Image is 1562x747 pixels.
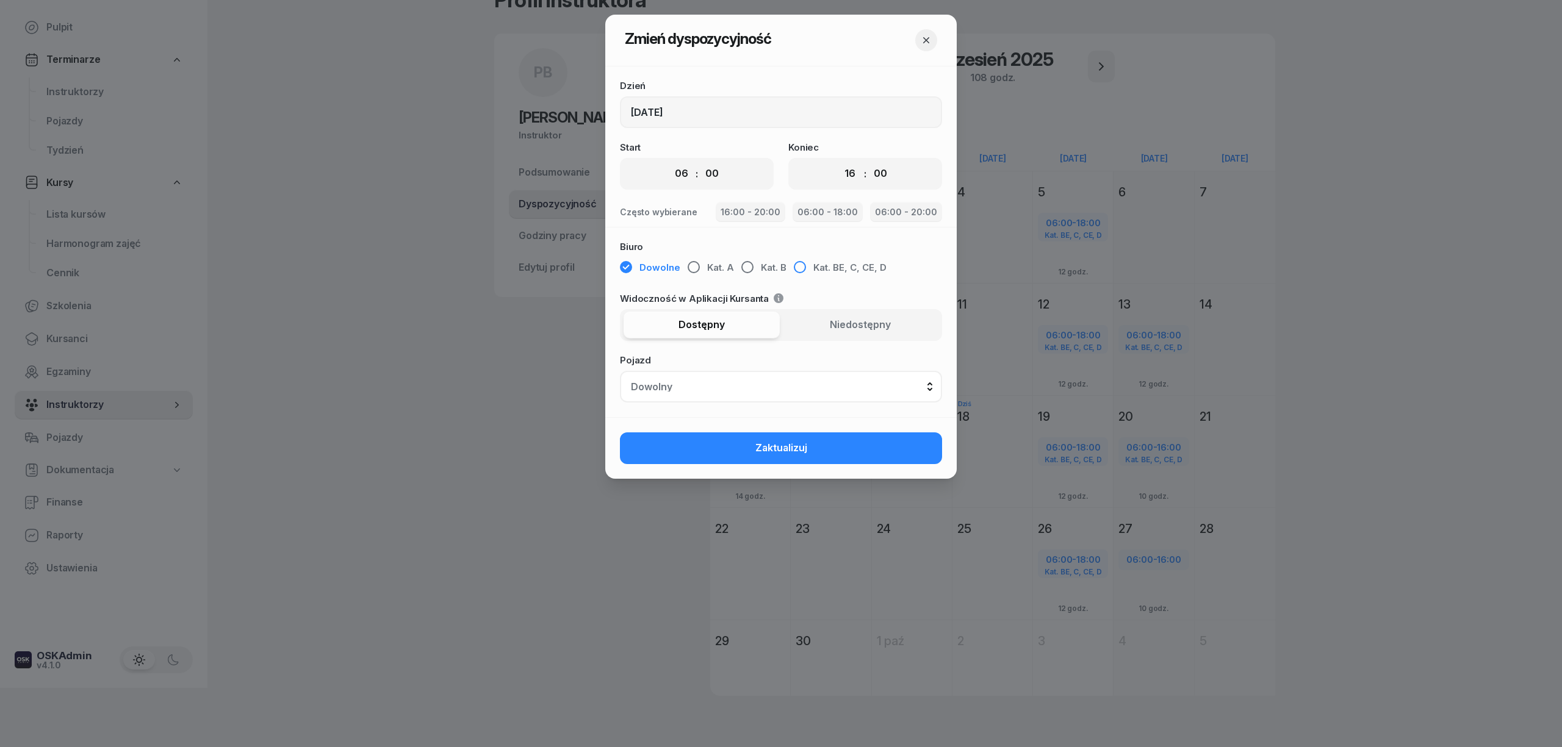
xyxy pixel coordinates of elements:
button: Dowolny [620,371,942,402]
span: Niedostępny [830,317,891,333]
div: : [696,166,698,181]
div: Dowolny [631,382,672,391]
span: Kat. A [707,260,734,276]
button: 16:00 - 20:00 [716,202,785,222]
button: Dostępny [624,312,780,338]
span: Zaktualizuj [755,440,807,456]
label: Widoczność w Aplikacji Kursanta [620,294,942,303]
div: : [864,166,866,181]
button: Dowolne [620,257,680,279]
span: Kat. B [761,260,786,276]
span: Kat. BE, C, CE, D [813,260,887,276]
span: Dostępny [678,317,725,333]
button: Kat. A [688,257,734,279]
button: 06:00 - 20:00 [870,202,942,222]
button: 06:00 - 18:00 [793,202,863,222]
button: Zaktualizuj [620,432,942,464]
span: Dowolne [639,260,680,276]
button: Kat. B [741,257,786,279]
button: Kat. BE, C, CE, D [794,257,887,279]
span: Zmień dyspozycyjność [625,30,771,48]
button: Niedostępny [782,312,938,338]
